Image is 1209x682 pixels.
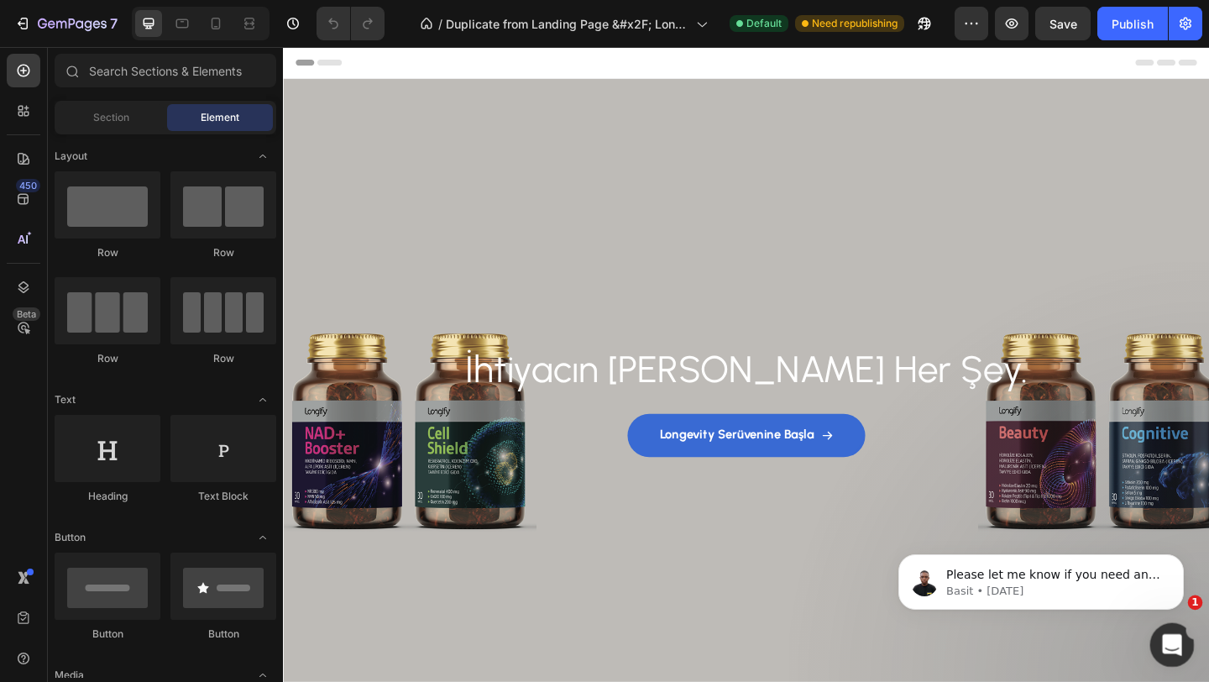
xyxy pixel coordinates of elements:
span: 1 [1188,595,1203,611]
span: Text [55,392,76,407]
div: Undo/Redo [317,7,385,40]
div: Button [170,627,276,642]
span: Need republishing [812,16,898,31]
input: Search Sections & Elements [55,54,276,87]
p: Longevity Serüvenine Başla [410,413,578,431]
div: Publish [1112,15,1154,33]
span: Toggle open [249,143,276,170]
h2: İhtiyacın [PERSON_NAME] Her Şey. [26,323,981,378]
div: Row [55,245,160,260]
iframe: Intercom notifications message [873,519,1209,637]
span: Toggle open [249,386,276,413]
span: Element [201,110,239,125]
button: Save [1035,7,1091,40]
div: Heading [55,489,160,504]
button: <p>Longevity Serüvenine Başla</p> [374,399,633,446]
iframe: Design area [283,47,1209,682]
button: Publish [1097,7,1168,40]
div: 450 [16,179,40,192]
p: 7 [110,13,118,34]
span: Save [1049,17,1077,31]
div: Row [55,351,160,366]
div: Text Block [170,489,276,504]
div: Button [55,627,160,642]
span: Section [93,110,129,125]
div: Row [170,351,276,366]
span: Default [746,16,782,31]
button: 7 [7,7,125,40]
span: Duplicate from Landing Page &#x2F; Longify 0.1 [446,15,689,33]
span: Button [55,530,86,545]
div: Row [170,245,276,260]
span: Layout [55,149,87,164]
iframe: Intercom live chat [1150,623,1195,668]
div: Beta [13,307,40,321]
span: Toggle open [249,524,276,551]
span: / [438,15,442,33]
